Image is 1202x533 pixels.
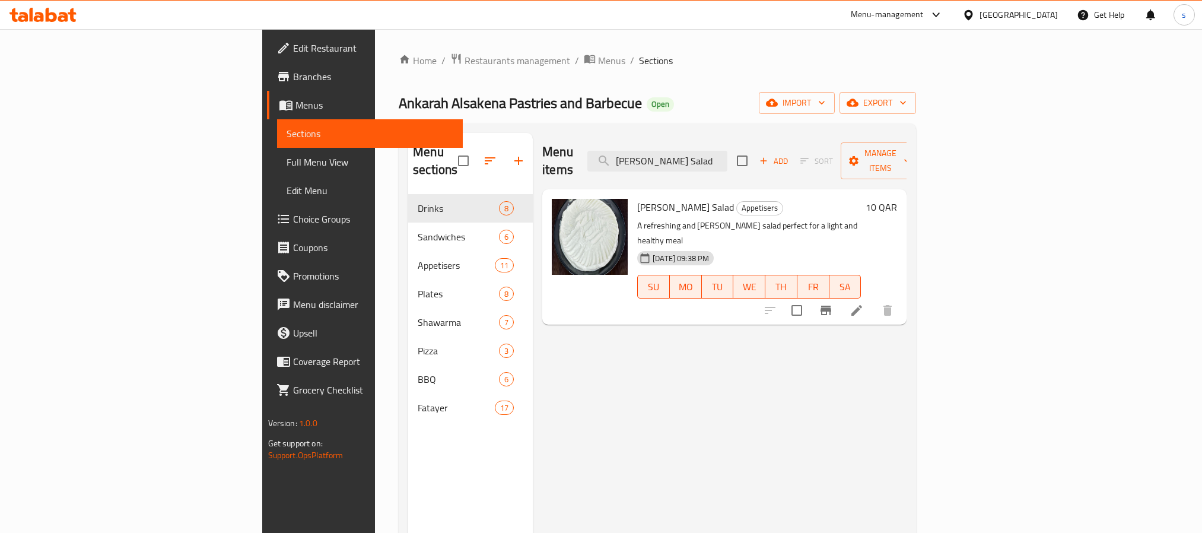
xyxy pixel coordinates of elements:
[451,148,476,173] span: Select all sections
[399,53,916,68] nav: breadcrumb
[418,315,499,329] div: Shawarma
[495,401,514,415] div: items
[758,154,790,168] span: Add
[450,53,570,68] a: Restaurants management
[295,98,453,112] span: Menus
[267,62,463,91] a: Branches
[418,258,495,272] span: Appetisers
[552,199,628,275] img: Labana Salad
[598,53,625,68] span: Menus
[465,53,570,68] span: Restaurants management
[643,278,665,296] span: SU
[849,96,907,110] span: export
[287,183,453,198] span: Edit Menu
[733,275,765,299] button: WE
[293,354,453,369] span: Coverage Report
[495,260,513,271] span: 11
[812,296,840,325] button: Branch-specific-item
[829,275,861,299] button: SA
[267,91,463,119] a: Menus
[476,147,504,175] span: Sort sections
[268,436,323,451] span: Get support on:
[784,298,809,323] span: Select to update
[293,41,453,55] span: Edit Restaurant
[293,326,453,340] span: Upsell
[584,53,625,68] a: Menus
[499,230,514,244] div: items
[293,69,453,84] span: Branches
[841,142,920,179] button: Manage items
[499,372,514,386] div: items
[408,223,533,251] div: Sandwiches6
[980,8,1058,21] div: [GEOGRAPHIC_DATA]
[418,230,499,244] span: Sandwiches
[648,253,714,264] span: [DATE] 09:38 PM
[851,8,924,22] div: Menu-management
[840,92,916,114] button: export
[647,99,674,109] span: Open
[759,92,835,114] button: import
[499,287,514,301] div: items
[866,199,897,215] h6: 10 QAR
[268,415,297,431] span: Version:
[267,347,463,376] a: Coverage Report
[575,53,579,68] li: /
[797,275,829,299] button: FR
[408,365,533,394] div: BBQ6
[630,53,634,68] li: /
[755,152,793,170] button: Add
[293,269,453,283] span: Promotions
[408,194,533,223] div: Drinks8
[277,119,463,148] a: Sections
[418,401,495,415] span: Fatayer
[267,262,463,290] a: Promotions
[418,287,499,301] span: Plates
[637,198,734,216] span: [PERSON_NAME] Salad
[495,402,513,414] span: 17
[418,201,499,215] span: Drinks
[637,275,670,299] button: SU
[500,317,513,328] span: 7
[408,337,533,365] div: Pizza3
[495,258,514,272] div: items
[639,53,673,68] span: Sections
[500,203,513,214] span: 8
[499,344,514,358] div: items
[277,148,463,176] a: Full Menu View
[647,97,674,112] div: Open
[834,278,857,296] span: SA
[1182,8,1186,21] span: s
[267,376,463,404] a: Grocery Checklist
[268,448,344,463] a: Support.OpsPlatform
[267,205,463,233] a: Choice Groups
[499,315,514,329] div: items
[850,303,864,318] a: Edit menu item
[408,189,533,427] nav: Menu sections
[768,96,825,110] span: import
[267,290,463,319] a: Menu disclaimer
[702,275,734,299] button: TU
[755,152,793,170] span: Add item
[587,151,727,172] input: search
[765,275,797,299] button: TH
[267,34,463,62] a: Edit Restaurant
[418,344,499,358] span: Pizza
[408,251,533,280] div: Appetisers11
[500,374,513,385] span: 6
[500,288,513,300] span: 8
[287,155,453,169] span: Full Menu View
[802,278,825,296] span: FR
[793,152,841,170] span: Select section first
[542,143,573,179] h2: Menu items
[500,231,513,243] span: 6
[299,415,317,431] span: 1.0.0
[737,201,783,215] span: Appetisers
[738,278,761,296] span: WE
[670,275,702,299] button: MO
[675,278,697,296] span: MO
[707,278,729,296] span: TU
[736,201,783,215] div: Appetisers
